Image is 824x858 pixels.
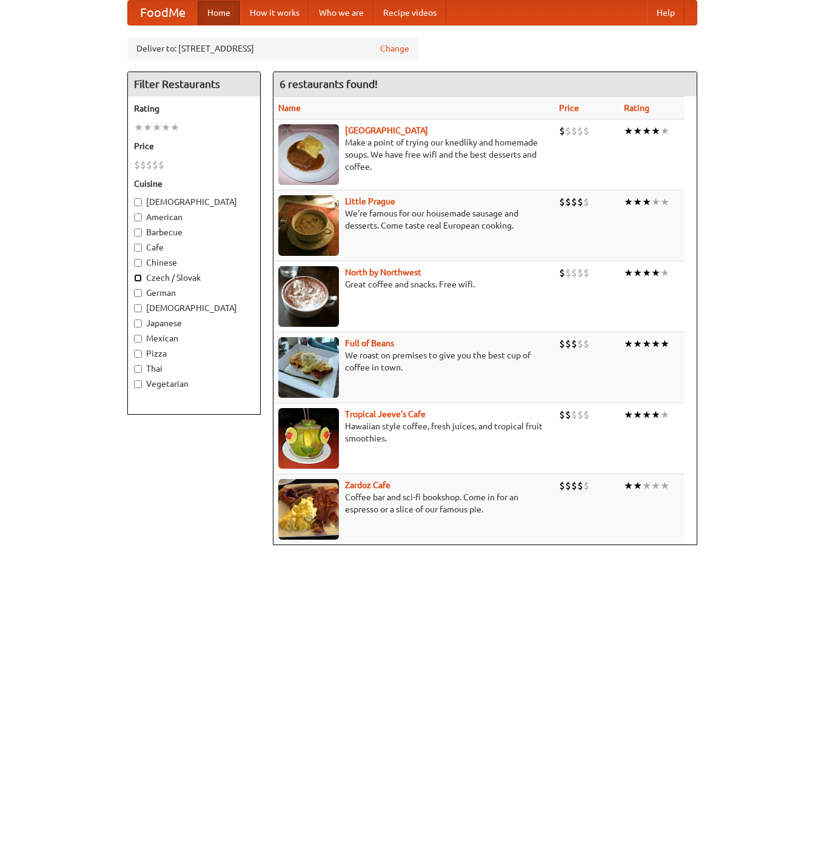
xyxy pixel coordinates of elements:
label: Vegetarian [134,378,254,390]
li: $ [583,479,589,492]
li: $ [565,266,571,280]
b: Full of Beans [345,338,394,348]
li: ★ [651,124,660,138]
input: Chinese [134,259,142,267]
li: ★ [624,266,633,280]
li: ★ [143,121,152,134]
a: Tropical Jeeve's Cafe [345,409,426,419]
li: $ [577,408,583,421]
label: Barbecue [134,226,254,238]
li: $ [559,408,565,421]
input: German [134,289,142,297]
li: $ [577,124,583,138]
h5: Price [134,140,254,152]
li: ★ [651,337,660,350]
a: FoodMe [128,1,198,25]
li: $ [565,408,571,421]
a: Price [559,103,579,113]
li: $ [571,408,577,421]
input: Czech / Slovak [134,274,142,282]
li: ★ [624,337,633,350]
li: ★ [633,266,642,280]
h4: Filter Restaurants [128,72,260,96]
li: $ [577,266,583,280]
li: ★ [624,124,633,138]
li: ★ [642,408,651,421]
li: ★ [642,266,651,280]
input: Mexican [134,335,142,343]
a: [GEOGRAPHIC_DATA] [345,126,428,135]
li: $ [565,195,571,209]
li: ★ [152,121,161,134]
img: czechpoint.jpg [278,124,339,185]
input: Pizza [134,350,142,358]
input: [DEMOGRAPHIC_DATA] [134,304,142,312]
img: north.jpg [278,266,339,327]
a: Recipe videos [373,1,446,25]
li: ★ [660,124,669,138]
a: How it works [240,1,309,25]
li: ★ [651,195,660,209]
label: Cafe [134,241,254,253]
li: ★ [660,266,669,280]
li: $ [158,158,164,172]
a: Change [380,42,409,55]
label: Chinese [134,256,254,269]
label: Japanese [134,317,254,329]
li: ★ [134,121,143,134]
li: $ [140,158,146,172]
input: American [134,213,142,221]
label: [DEMOGRAPHIC_DATA] [134,196,254,208]
li: $ [134,158,140,172]
h5: Rating [134,102,254,115]
li: $ [559,266,565,280]
li: $ [577,479,583,492]
li: $ [559,337,565,350]
li: ★ [642,195,651,209]
input: Cafe [134,244,142,252]
li: $ [571,195,577,209]
li: ★ [633,337,642,350]
label: Pizza [134,347,254,360]
li: $ [559,195,565,209]
p: Hawaiian style coffee, fresh juices, and tropical fruit smoothies. [278,420,550,444]
li: ★ [633,124,642,138]
label: Mexican [134,332,254,344]
div: Deliver to: [STREET_ADDRESS] [127,38,418,59]
a: North by Northwest [345,267,421,277]
li: ★ [660,195,669,209]
label: [DEMOGRAPHIC_DATA] [134,302,254,314]
label: German [134,287,254,299]
input: [DEMOGRAPHIC_DATA] [134,198,142,206]
li: $ [583,195,589,209]
label: Thai [134,363,254,375]
a: Zardoz Cafe [345,480,390,490]
img: beans.jpg [278,337,339,398]
input: Thai [134,365,142,373]
li: $ [583,337,589,350]
a: Little Prague [345,196,395,206]
li: $ [571,337,577,350]
h5: Cuisine [134,178,254,190]
a: Help [647,1,685,25]
li: $ [152,158,158,172]
li: ★ [651,408,660,421]
li: ★ [624,195,633,209]
li: $ [565,479,571,492]
li: $ [577,195,583,209]
li: $ [571,479,577,492]
label: Czech / Slovak [134,272,254,284]
li: $ [565,124,571,138]
li: ★ [651,479,660,492]
li: ★ [642,337,651,350]
input: Vegetarian [134,380,142,388]
li: ★ [161,121,170,134]
li: ★ [642,124,651,138]
li: ★ [170,121,179,134]
p: Great coffee and snacks. Free wifi. [278,278,550,290]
